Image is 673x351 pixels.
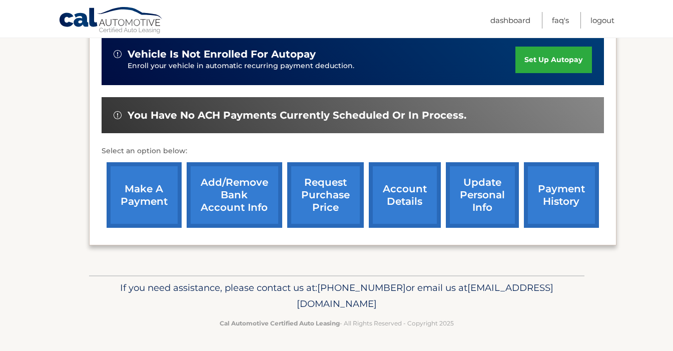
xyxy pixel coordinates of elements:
a: update personal info [446,162,519,228]
span: vehicle is not enrolled for autopay [128,48,316,61]
a: Logout [590,12,614,29]
p: - All Rights Reserved - Copyright 2025 [96,318,578,328]
span: [EMAIL_ADDRESS][DOMAIN_NAME] [297,282,553,309]
a: payment history [524,162,599,228]
a: FAQ's [552,12,569,29]
img: alert-white.svg [114,50,122,58]
p: If you need assistance, please contact us at: or email us at [96,280,578,312]
p: Select an option below: [102,145,604,157]
a: Dashboard [490,12,530,29]
a: Cal Automotive [59,7,164,36]
span: [PHONE_NUMBER] [317,282,406,293]
strong: Cal Automotive Certified Auto Leasing [220,319,340,327]
a: account details [369,162,441,228]
a: request purchase price [287,162,364,228]
a: set up autopay [515,47,591,73]
a: make a payment [107,162,182,228]
span: You have no ACH payments currently scheduled or in process. [128,109,466,122]
a: Add/Remove bank account info [187,162,282,228]
img: alert-white.svg [114,111,122,119]
p: Enroll your vehicle in automatic recurring payment deduction. [128,61,516,72]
